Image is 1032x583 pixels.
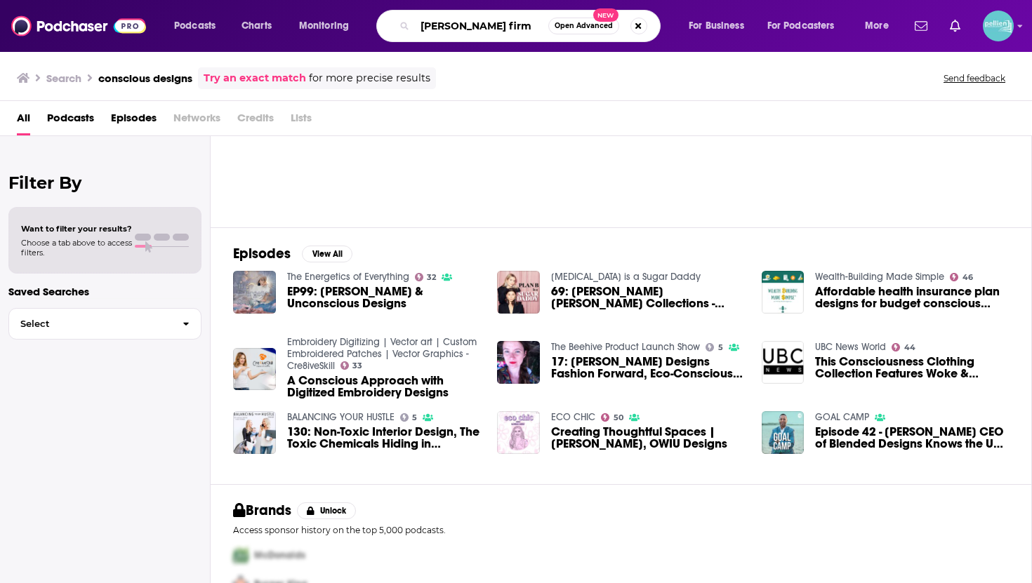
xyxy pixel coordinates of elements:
[551,426,745,450] span: Creating Thoughtful Spaces | [PERSON_NAME], OWIU Designs
[287,271,409,283] a: The Energetics of Everything
[767,16,835,36] span: For Podcasters
[815,426,1009,450] span: Episode 42 - [PERSON_NAME] CEO of Blended Designs Knows the Ups and Downs of Entrepreneurship and...
[815,286,1009,309] a: Affordable health insurance plan designs for budget conscious families
[950,273,973,281] a: 46
[111,107,157,135] span: Episodes
[233,271,276,314] img: EP99: Conscious & Unconscious Designs
[762,271,805,314] img: Affordable health insurance plan designs for budget conscious families
[390,10,674,42] div: Search podcasts, credits, & more...
[962,274,973,281] span: 46
[762,341,805,384] img: This Consciousness Clothing Collection Features Woke & Gratitude T-Shirt Designs
[47,107,94,135] a: Podcasts
[233,502,291,519] h2: Brands
[287,375,481,398] a: A Conscious Approach with Digitized Embroidery Designs
[11,13,146,39] img: Podchaser - Follow, Share and Rate Podcasts
[944,14,966,38] a: Show notifications dropdown
[174,16,216,36] span: Podcasts
[614,415,623,421] span: 50
[46,72,81,85] h3: Search
[227,541,254,570] img: First Pro Logo
[173,107,220,135] span: Networks
[297,502,357,519] button: Unlock
[242,16,272,36] span: Charts
[497,411,540,454] img: Creating Thoughtful Spaces | Amanda Gunawan, OWIU Designs
[302,246,352,262] button: View All
[427,274,436,281] span: 32
[551,411,595,423] a: ECO CHIC
[21,238,132,257] span: Choose a tab above to access filters.
[400,413,418,422] a: 5
[254,549,305,561] span: McDonalds
[551,286,745,309] a: 69: Jill Renee Collections - Quality and Conscious Designs
[233,245,291,262] h2: Episodes
[758,15,855,37] button: open menu
[983,11,1014,41] img: User Profile
[287,336,477,372] a: Embroidery Digitizing | Vector art | Custom Embroidered Patches | Vector Graphics - Cre8iveSkill
[412,415,417,421] span: 5
[17,107,30,135] a: All
[21,224,132,234] span: Want to filter your results?
[8,285,201,298] p: Saved Searches
[497,271,540,314] img: 69: Jill Renee Collections - Quality and Conscious Designs
[287,286,481,309] a: EP99: Conscious & Unconscious Designs
[415,273,437,281] a: 32
[352,363,362,369] span: 33
[232,15,280,37] a: Charts
[204,70,306,86] a: Try an exact match
[233,348,276,391] img: A Conscious Approach with Digitized Embroidery Designs
[815,271,944,283] a: Wealth-Building Made Simple
[855,15,906,37] button: open menu
[287,411,395,423] a: BALANCING YOUR HUSTLE
[815,356,1009,380] a: This Consciousness Clothing Collection Features Woke & Gratitude T-Shirt Designs
[164,15,234,37] button: open menu
[983,11,1014,41] button: Show profile menu
[815,411,869,423] a: GOAL CAMP
[8,308,201,340] button: Select
[689,16,744,36] span: For Business
[240,74,376,210] a: 2
[551,356,745,380] span: 17: [PERSON_NAME] Designs Fashion Forward, Eco-Conscious Products
[601,413,623,422] a: 50
[551,286,745,309] span: 69: [PERSON_NAME] [PERSON_NAME] Collections - Quality and Conscious Designs
[289,15,367,37] button: open menu
[593,8,618,22] span: New
[98,72,192,85] h3: conscious designs
[233,411,276,454] img: 130: Non-Toxic Interior Design, The Toxic Chemicals Hiding in Furniture & Everything You Need To ...
[555,22,613,29] span: Open Advanced
[865,16,889,36] span: More
[497,341,540,384] img: 17: Amanda Bear Designs Fashion Forward, Eco-Conscious Products
[706,343,723,351] a: 5
[939,72,1010,84] button: Send feedback
[679,15,762,37] button: open menu
[287,286,481,309] span: EP99: [PERSON_NAME] & Unconscious Designs
[415,15,548,37] input: Search podcasts, credits, & more...
[287,426,481,450] a: 130: Non-Toxic Interior Design, The Toxic Chemicals Hiding in Furniture & Everything You Need To ...
[299,16,349,36] span: Monitoring
[551,426,745,450] a: Creating Thoughtful Spaces | Amanda Gunawan, OWIU Designs
[892,343,915,351] a: 44
[983,11,1014,41] span: Logged in as JessicaPellien
[762,411,805,454] img: Episode 42 - Casey Kelley CEO of Blended Designs Knows the Ups and Downs of Entrepreneurship and ...
[551,356,745,380] a: 17: Amanda Bear Designs Fashion Forward, Eco-Conscious Products
[340,361,363,370] a: 33
[233,525,1009,535] p: Access sponsor history on the top 5,000 podcasts.
[551,341,700,353] a: The Beehive Product Launch Show
[9,319,171,328] span: Select
[909,14,933,38] a: Show notifications dropdown
[309,70,430,86] span: for more precise results
[8,173,201,193] h2: Filter By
